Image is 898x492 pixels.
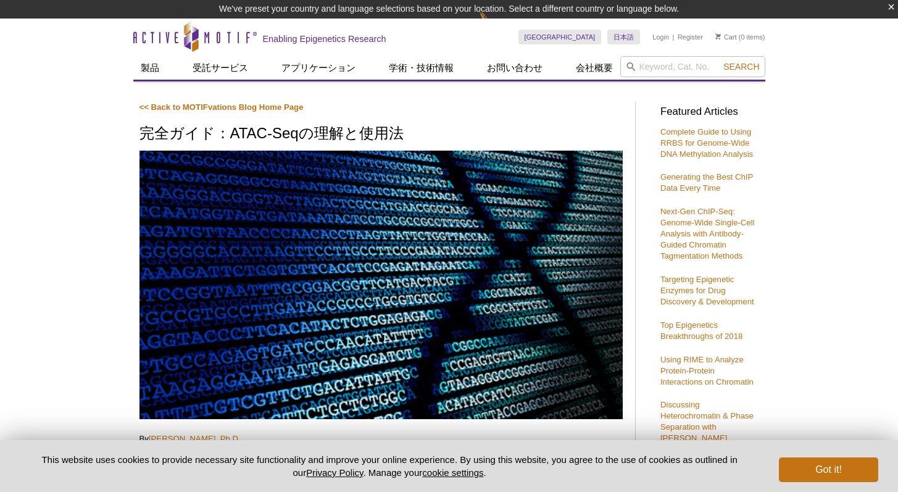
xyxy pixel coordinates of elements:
[660,207,754,261] a: Next-Gen ChIP-Seq: Genome-Wide Single-Cell Analysis with Antibody-Guided Chromatin Tagmentation M...
[779,457,878,482] button: Got it!
[715,33,721,40] img: Your Cart
[660,400,754,443] a: Discussing Heterochromatin & Phase Separation with [PERSON_NAME]
[139,151,623,419] img: ATAC-Seq
[660,320,742,341] a: Top Epigenetics Breakthroughs of 2018
[715,30,765,44] li: (0 items)
[660,127,753,159] a: Complete Guide to Using RRBS for Genome-Wide DNA Methylation Analysis
[185,56,256,80] a: 受託サービス
[480,56,550,80] a: お問い合わせ
[652,33,669,41] a: Login
[607,30,640,44] a: 日本語
[133,56,167,80] a: 製品
[620,56,765,77] input: Keyword, Cat. No.
[139,433,623,444] p: By
[422,467,483,478] button: cookie settings
[149,434,241,443] a: [PERSON_NAME], Ph.D.
[479,9,512,38] img: Change Here
[678,33,703,41] a: Register
[518,30,602,44] a: [GEOGRAPHIC_DATA]
[20,453,759,479] p: This website uses cookies to provide necessary site functionality and improve your online experie...
[723,62,759,72] span: Search
[306,467,363,478] a: Privacy Policy
[673,30,675,44] li: |
[660,275,754,306] a: Targeting Epigenetic Enzymes for Drug Discovery & Development
[263,33,386,44] h2: Enabling Epigenetics Research
[139,102,304,112] a: << Back to MOTIFvations Blog Home Page
[720,61,763,72] button: Search
[660,172,753,193] a: Generating the Best ChIP Data Every Time
[715,33,737,41] a: Cart
[381,56,461,80] a: 学術・技術情報
[139,125,623,143] h1: 完全ガイド：ATAC-Seqの理解と使用法
[660,355,754,386] a: Using RIME to Analyze Protein-Protein Interactions on Chromatin
[568,56,620,80] a: 会社概要
[660,107,759,117] h3: Featured Articles
[274,56,363,80] a: アプリケーション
